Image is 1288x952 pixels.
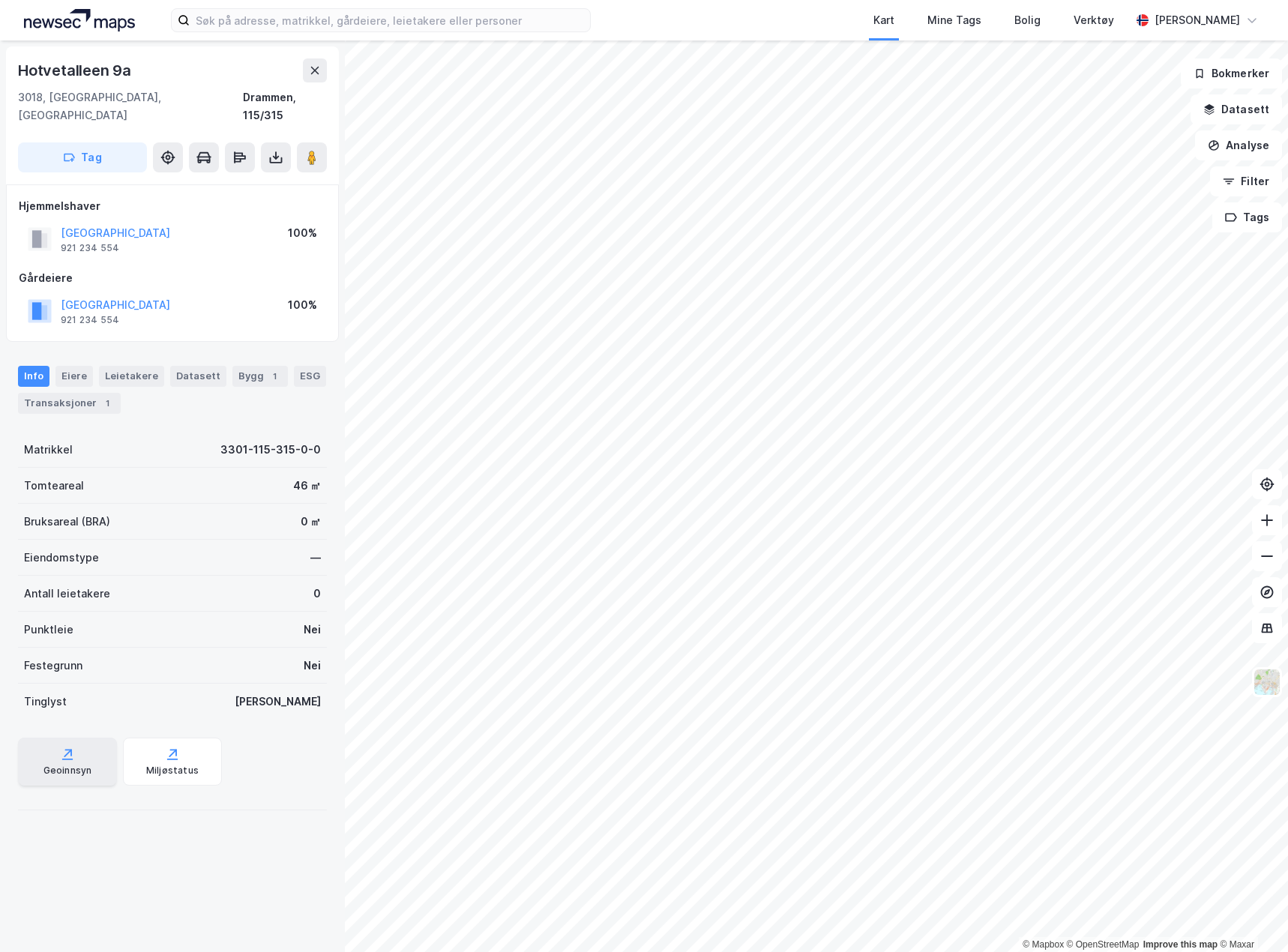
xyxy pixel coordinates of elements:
[24,585,110,603] div: Antall leietakere
[873,11,894,29] div: Kart
[19,269,326,287] div: Gårdeiere
[18,393,121,414] div: Transaksjoner
[1074,11,1114,29] div: Verktøy
[1253,668,1281,696] img: Z
[1213,880,1288,952] div: Kontrollprogram for chat
[1191,94,1282,124] button: Datasett
[1213,880,1288,952] iframe: Chat Widget
[304,621,321,639] div: Nei
[18,58,134,82] div: Hotvetalleen 9a
[24,9,135,31] img: logo.a4113a55bc3d86da70a041830d287a7e.svg
[294,366,326,387] div: ESG
[43,765,92,777] div: Geoinnsyn
[1212,202,1282,232] button: Tags
[220,441,321,459] div: 3301-115-315-0-0
[24,657,82,675] div: Festegrunn
[55,366,93,387] div: Eiere
[24,549,99,567] div: Eiendomstype
[19,197,326,215] div: Hjemmelshaver
[243,88,327,124] div: Drammen, 115/315
[313,585,321,603] div: 0
[301,513,321,531] div: 0 ㎡
[1014,11,1041,29] div: Bolig
[61,242,119,254] div: 921 234 554
[99,366,164,387] div: Leietakere
[267,369,282,384] div: 1
[24,693,67,711] div: Tinglyst
[304,657,321,675] div: Nei
[24,441,73,459] div: Matrikkel
[1023,939,1064,950] a: Mapbox
[1143,939,1218,950] a: Improve this map
[288,296,317,314] div: 100%
[235,693,321,711] div: [PERSON_NAME]
[18,88,243,124] div: 3018, [GEOGRAPHIC_DATA], [GEOGRAPHIC_DATA]
[293,477,321,495] div: 46 ㎡
[1210,166,1282,196] button: Filter
[232,366,288,387] div: Bygg
[1067,939,1140,950] a: OpenStreetMap
[18,142,147,172] button: Tag
[24,621,73,639] div: Punktleie
[61,314,119,326] div: 921 234 554
[146,765,199,777] div: Miljøstatus
[24,513,110,531] div: Bruksareal (BRA)
[310,549,321,567] div: —
[170,366,226,387] div: Datasett
[1155,11,1240,29] div: [PERSON_NAME]
[288,224,317,242] div: 100%
[190,9,590,31] input: Søk på adresse, matrikkel, gårdeiere, leietakere eller personer
[1181,58,1282,88] button: Bokmerker
[927,11,981,29] div: Mine Tags
[18,366,49,387] div: Info
[1195,130,1282,160] button: Analyse
[100,396,115,411] div: 1
[24,477,84,495] div: Tomteareal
